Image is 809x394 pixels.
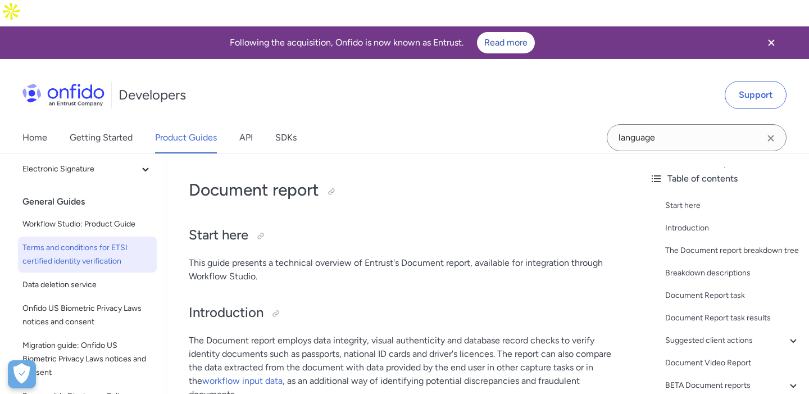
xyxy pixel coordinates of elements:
[649,172,800,185] div: Table of contents
[202,375,283,386] a: workflow input data
[665,379,800,392] a: BETA Document reports
[18,297,157,333] a: Onfido US Biometric Privacy Laws notices and consent
[22,122,47,153] a: Home
[13,32,751,53] div: Following the acquisition, Onfido is now known as Entrust.
[725,81,787,109] a: Support
[119,86,186,104] h1: Developers
[765,36,778,49] svg: Close banner
[751,29,792,57] button: Close banner
[22,191,161,213] div: General Guides
[18,274,157,296] a: Data deletion service
[22,84,104,106] img: Onfido Logo
[189,256,618,283] p: This guide presents a technical overview of Entrust's Document report, available for integration ...
[764,132,778,145] svg: Clear search field button
[22,218,152,231] span: Workflow Studio: Product Guide
[665,244,800,257] a: The Document report breakdown tree
[189,304,618,323] h2: Introduction
[239,122,253,153] a: API
[8,360,36,388] div: Cookie Preferences
[665,289,800,302] a: Document Report task
[8,360,36,388] button: Open Preferences
[22,302,152,329] span: Onfido US Biometric Privacy Laws notices and consent
[665,311,800,325] a: Document Report task results
[22,162,139,176] span: Electronic Signature
[665,266,800,280] a: Breakdown descriptions
[665,356,800,370] a: Document Video Report
[607,124,787,151] input: Onfido search input field
[189,226,618,245] h2: Start here
[665,221,800,235] a: Introduction
[22,339,152,379] span: Migration guide: Onfido US Biometric Privacy Laws notices and consent
[18,158,157,180] button: Electronic Signature
[275,122,297,153] a: SDKs
[477,32,535,53] a: Read more
[665,199,800,212] a: Start here
[18,334,157,384] a: Migration guide: Onfido US Biometric Privacy Laws notices and consent
[18,237,157,273] a: Terms and conditions for ETSI certified identity verification
[189,179,618,201] h1: Document report
[18,213,157,236] a: Workflow Studio: Product Guide
[665,334,800,347] a: Suggested client actions
[70,122,133,153] a: Getting Started
[155,122,217,153] a: Product Guides
[22,278,152,292] span: Data deletion service
[22,241,152,268] span: Terms and conditions for ETSI certified identity verification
